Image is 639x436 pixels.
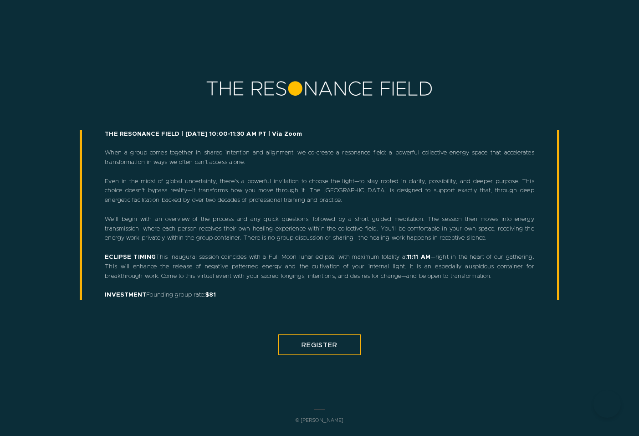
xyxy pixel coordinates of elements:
[407,254,430,260] span: 11:11 AM
[302,342,337,349] span: REGISTER
[593,390,621,418] iframe: Toggle Customer Support
[105,131,302,137] span: THE RESONANCE FIELD | [DATE] 10:00-11:30 AM PT | Via Zoom
[105,292,146,298] span: INVESTMENT
[278,334,361,355] a: REGISTER
[105,131,534,298] span: When a group comes together in shared intention and alignment, we co-create a resonance field: a ...
[105,254,156,260] span: ECLIPSE TIMING
[206,81,434,96] img: The Resonance Field
[205,292,215,298] span: $81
